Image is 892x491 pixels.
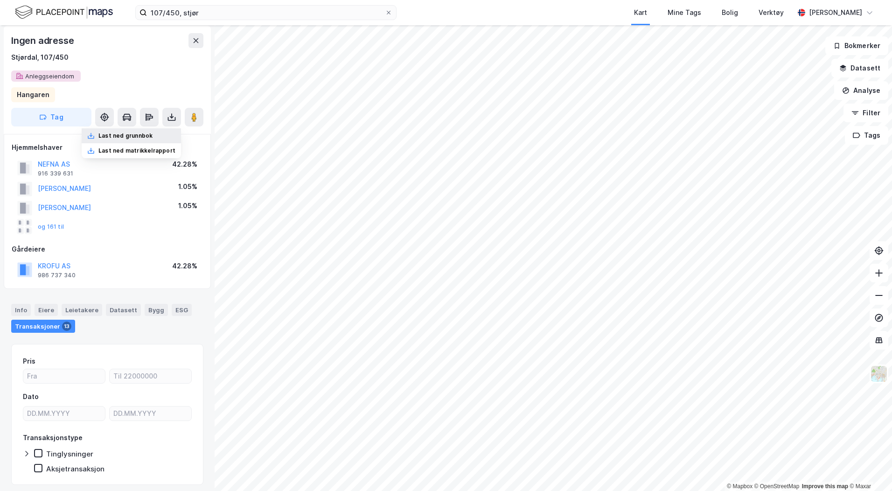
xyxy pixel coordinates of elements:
div: Last ned matrikkelrapport [98,147,175,154]
input: Til 22000000 [110,369,191,383]
div: Verktøy [759,7,784,18]
div: 1.05% [178,181,197,192]
div: 916 339 631 [38,170,73,177]
div: Aksjetransaksjon [46,464,105,473]
input: DD.MM.YYYY [23,407,105,421]
button: Filter [843,104,888,122]
div: Transaksjoner [11,320,75,333]
div: Gårdeiere [12,244,203,255]
div: 1.05% [178,200,197,211]
input: Fra [23,369,105,383]
div: Tinglysninger [46,449,93,458]
a: Mapbox [727,483,753,490]
div: 42.28% [172,260,197,272]
input: DD.MM.YYYY [110,407,191,421]
button: Datasett [831,59,888,77]
div: Info [11,304,31,316]
button: Tag [11,108,91,126]
div: Hjemmelshaver [12,142,203,153]
div: Dato [23,391,39,402]
div: Bolig [722,7,738,18]
div: Stjørdal, 107/450 [11,52,69,63]
button: Tags [845,126,888,145]
div: Bygg [145,304,168,316]
div: Eiere [35,304,58,316]
div: Pris [23,356,35,367]
div: Last ned grunnbok [98,132,153,140]
div: Hangaren [17,89,49,100]
div: [PERSON_NAME] [809,7,862,18]
div: Datasett [106,304,141,316]
div: Leietakere [62,304,102,316]
a: OpenStreetMap [754,483,800,490]
img: logo.f888ab2527a4732fd821a326f86c7f29.svg [15,4,113,21]
div: ESG [172,304,192,316]
div: Kart [634,7,647,18]
div: Mine Tags [668,7,701,18]
button: Analyse [834,81,888,100]
button: Bokmerker [825,36,888,55]
div: 986 737 340 [38,272,76,279]
div: Ingen adresse [11,33,76,48]
div: 13 [62,322,71,331]
img: Z [870,365,888,383]
div: Kontrollprogram for chat [845,446,892,491]
div: 42.28% [172,159,197,170]
a: Improve this map [802,483,848,490]
iframe: Chat Widget [845,446,892,491]
div: Transaksjonstype [23,432,83,443]
input: Søk på adresse, matrikkel, gårdeiere, leietakere eller personer [147,6,385,20]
